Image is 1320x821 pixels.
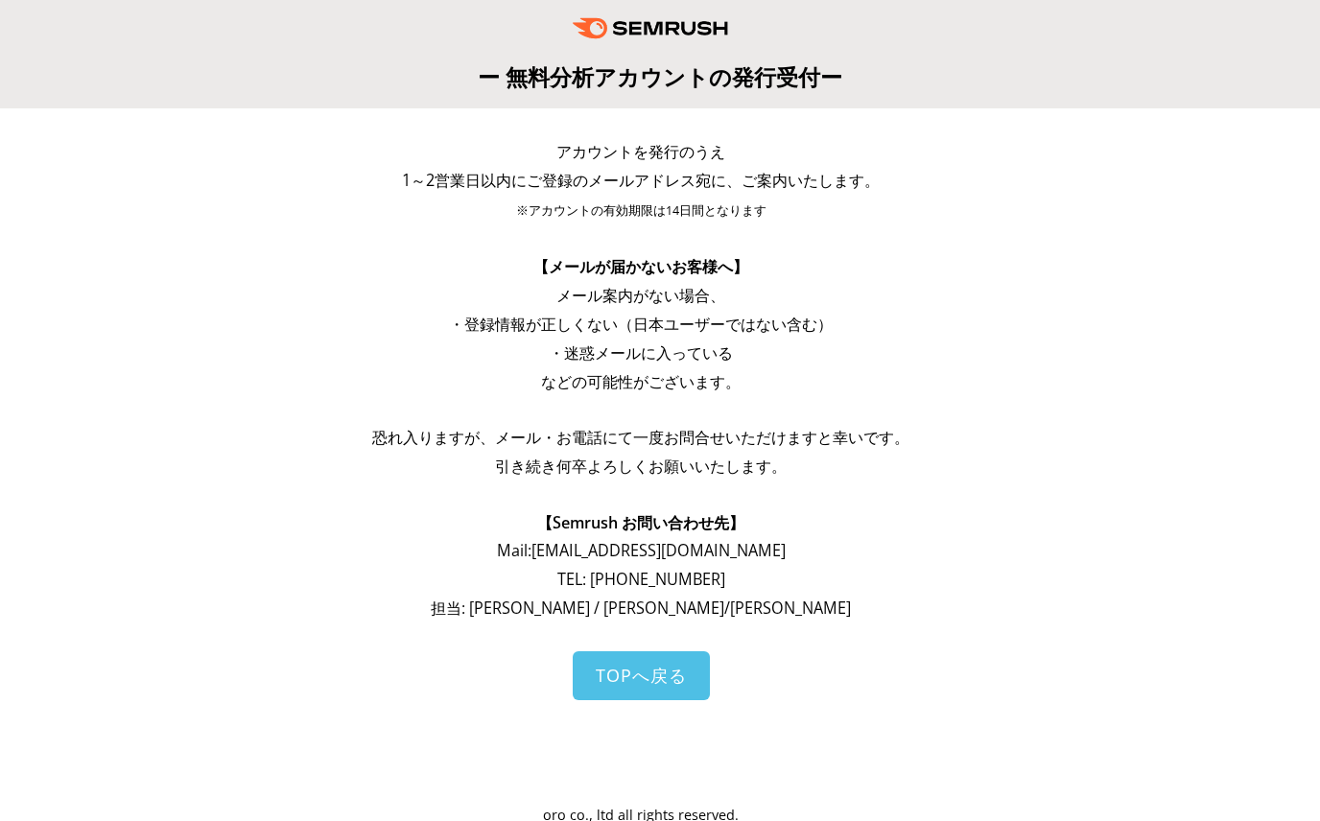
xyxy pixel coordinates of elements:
[449,314,833,335] span: ・登録情報が正しくない（日本ユーザーではない含む）
[541,371,741,392] span: などの可能性がございます。
[516,202,766,219] span: ※アカウントの有効期限は14日間となります
[372,427,909,448] span: 恐れ入りますが、メール・お電話にて一度お問合せいただけますと幸いです。
[556,285,725,306] span: メール案内がない場合、
[533,256,748,277] span: 【メールが届かないお客様へ】
[573,651,710,700] a: TOPへ戻る
[431,598,851,619] span: 担当: [PERSON_NAME] / [PERSON_NAME]/[PERSON_NAME]
[556,141,725,162] span: アカウントを発行のうえ
[537,512,744,533] span: 【Semrush お問い合わせ先】
[549,342,733,364] span: ・迷惑メールに入っている
[478,61,842,92] span: ー 無料分析アカウントの発行受付ー
[596,664,687,687] span: TOPへ戻る
[497,540,786,561] span: Mail: [EMAIL_ADDRESS][DOMAIN_NAME]
[557,569,725,590] span: TEL: [PHONE_NUMBER]
[495,456,787,477] span: 引き続き何卒よろしくお願いいたします。
[402,170,880,191] span: 1～2営業日以内にご登録のメールアドレス宛に、ご案内いたします。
